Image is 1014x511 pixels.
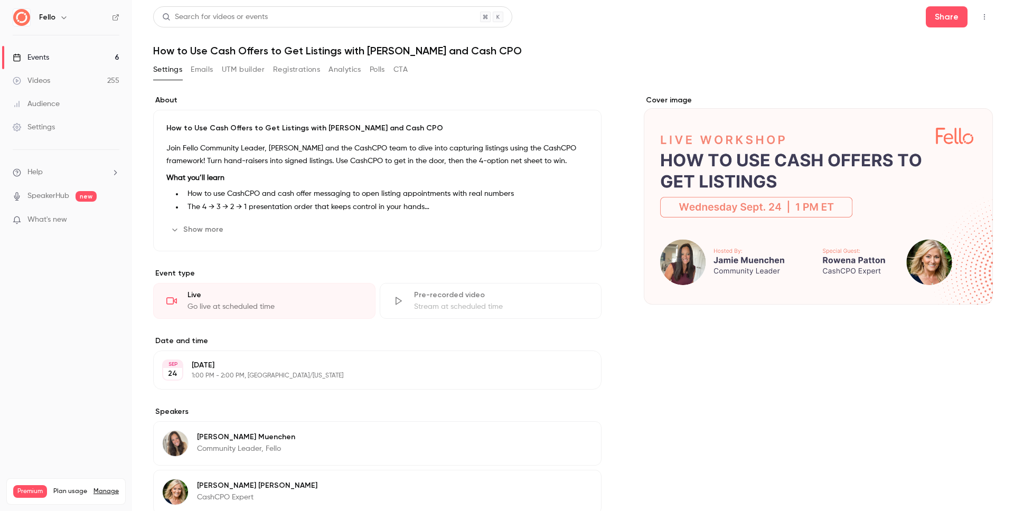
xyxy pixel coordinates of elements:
span: Plan usage [53,487,87,496]
img: Fello [13,9,30,26]
button: CTA [393,61,408,78]
p: How to Use Cash Offers to Get Listings with [PERSON_NAME] and Cash CPO [166,123,588,134]
li: How to use CashCPO and cash offer messaging to open listing appointments with real numbers [183,188,588,200]
button: Show more [166,221,230,238]
p: Community Leader, Fello [197,443,295,454]
h1: How to Use Cash Offers to Get Listings with [PERSON_NAME] and Cash CPO [153,44,993,57]
div: Live [187,290,362,300]
button: Emails [191,61,213,78]
label: Speakers [153,406,602,417]
h6: Fello [39,12,55,23]
a: Manage [93,487,119,496]
div: Audience [13,99,60,109]
div: Pre-recorded video [414,290,589,300]
a: SpeakerHub [27,191,69,202]
span: new [76,191,97,202]
div: Pre-recorded videoStream at scheduled time [380,283,602,319]
p: Join Fello Community Leader, [PERSON_NAME] and the CashCPO team to dive into capturing listings u... [166,142,588,167]
div: Settings [13,122,55,133]
div: Search for videos or events [162,12,268,23]
label: Cover image [644,95,993,106]
div: Jamie Muenchen[PERSON_NAME] MuenchenCommunity Leader, Fello [153,421,602,466]
button: Analytics [328,61,361,78]
iframe: Noticeable Trigger [107,215,119,225]
div: Go live at scheduled time [187,301,362,312]
p: 24 [168,368,177,379]
li: The 4 → 3 → 2 → 1 presentation order that keeps control in your hands [183,202,588,213]
span: What's new [27,214,67,225]
div: Events [13,52,49,63]
p: CashCPO Expert [197,492,317,503]
span: Help [27,167,43,178]
label: About [153,95,602,106]
img: Jamie Muenchen [163,431,188,456]
div: SEP [163,361,182,368]
button: Polls [370,61,385,78]
span: Premium [13,485,47,498]
p: 1:00 PM - 2:00 PM, [GEOGRAPHIC_DATA]/[US_STATE] [192,372,546,380]
button: Share [926,6,968,27]
button: Settings [153,61,182,78]
div: Stream at scheduled time [414,301,589,312]
li: help-dropdown-opener [13,167,119,178]
strong: What you’ll learn [166,174,224,182]
button: UTM builder [222,61,265,78]
button: Registrations [273,61,320,78]
p: [PERSON_NAME] [PERSON_NAME] [197,480,317,491]
div: Videos [13,75,50,86]
p: [DATE] [192,360,546,371]
section: Cover image [644,95,993,305]
div: LiveGo live at scheduled time [153,283,375,319]
p: [PERSON_NAME] Muenchen [197,432,295,442]
label: Date and time [153,336,602,346]
img: Rowena Patton [163,479,188,505]
p: Event type [153,268,602,279]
